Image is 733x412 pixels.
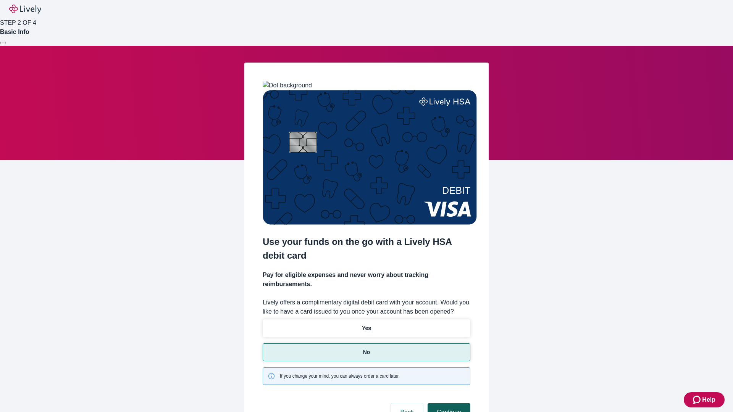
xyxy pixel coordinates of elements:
p: No [363,348,370,356]
h4: Pay for eligible expenses and never worry about tracking reimbursements. [263,270,470,289]
button: No [263,343,470,361]
button: Yes [263,319,470,337]
span: Help [702,395,715,404]
h2: Use your funds on the go with a Lively HSA debit card [263,235,470,262]
p: Yes [362,324,371,332]
span: If you change your mind, you can always order a card later. [280,373,400,380]
img: Dot background [263,81,312,90]
button: Zendesk support iconHelp [684,392,725,407]
svg: Zendesk support icon [693,395,702,404]
img: Debit card [263,90,477,225]
label: Lively offers a complimentary digital debit card with your account. Would you like to have a card... [263,298,470,316]
img: Lively [9,5,41,14]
